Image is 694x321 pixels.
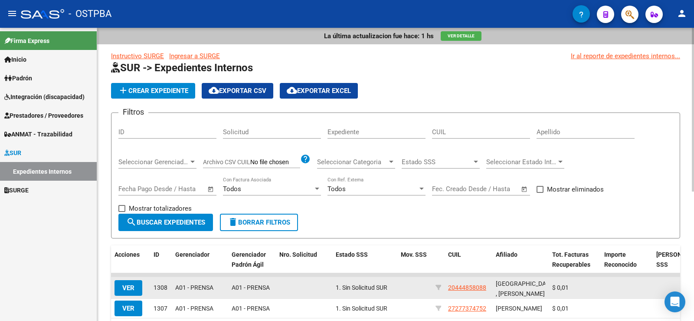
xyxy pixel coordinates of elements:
[129,203,192,214] span: Mostrar totalizadores
[401,251,427,258] span: Mov. SSS
[175,251,210,258] span: Gerenciador
[332,245,397,274] datatable-header-cell: Estado SSS
[111,62,253,74] span: SUR -> Expedientes Internos
[232,251,266,268] span: Gerenciador Padrón Ágil
[111,245,150,274] datatable-header-cell: Acciones
[520,184,530,194] button: Open calendar
[327,185,346,193] span: Todos
[220,214,298,231] button: Borrar Filtros
[228,217,238,227] mat-icon: delete
[4,185,29,195] span: SURGE
[232,305,270,312] span: A01 - PRENSA
[111,52,164,60] a: Instructivo SURGE
[115,301,142,316] button: VER
[169,52,220,60] a: Ingresar a SURGE
[280,83,358,99] button: Exportar EXCEL
[175,305,213,312] span: A01 - PRENSA
[677,8,687,19] mat-icon: person
[209,87,266,95] span: Exportar CSV
[448,33,475,38] span: Ver Detalle
[552,305,569,312] span: $ 0,01
[122,284,134,292] span: VER
[552,284,569,291] span: $ 0,01
[118,85,128,96] mat-icon: add
[150,245,172,274] datatable-header-cell: ID
[492,245,549,274] datatable-header-cell: Afiliado
[601,245,653,274] datatable-header-cell: Importe Reconocido
[279,251,317,258] span: Nro. Solicitud
[175,284,213,291] span: A01 - PRENSA
[69,4,111,23] span: - OSTPBA
[287,85,297,96] mat-icon: cloud_download
[549,245,601,274] datatable-header-cell: Tot. Facturas Recuperables
[552,251,590,268] span: Tot. Facturas Recuperables
[397,245,432,274] datatable-header-cell: Mov. SSS
[571,51,680,61] a: Ir al reporte de expedientes internos...
[118,185,154,193] input: Fecha inicio
[336,251,368,258] span: Estado SSS
[4,36,49,46] span: Firma Express
[232,284,270,291] span: A01 - PRENSA
[118,158,189,166] span: Seleccionar Gerenciador
[118,106,148,118] h3: Filtros
[448,284,486,291] span: 20444858088
[161,185,203,193] input: Fecha fin
[432,185,467,193] input: Fecha inicio
[122,304,134,312] span: VER
[475,185,517,193] input: Fecha fin
[118,214,213,231] button: Buscar Expedientes
[4,129,72,139] span: ANMAT - Trazabilidad
[203,159,250,165] span: Archivo CSV CUIL
[118,87,188,95] span: Crear Expediente
[402,158,472,166] span: Estado SSS
[228,245,276,274] datatable-header-cell: Gerenciador Padrón Ágil
[228,218,290,226] span: Borrar Filtros
[547,184,604,195] span: Mostrar eliminados
[172,245,228,274] datatable-header-cell: Gerenciador
[441,31,481,41] button: Ver Detalle
[154,284,167,291] span: 1308
[209,85,219,96] mat-icon: cloud_download
[154,305,167,312] span: 1307
[250,159,300,166] input: Archivo CSV CUIL
[496,251,517,258] span: Afiliado
[448,305,486,312] span: 27277374752
[126,218,205,226] span: Buscar Expedientes
[7,8,17,19] mat-icon: menu
[4,73,32,83] span: Padrón
[206,184,216,194] button: Open calendar
[336,284,387,291] span: 1. Sin Solicitud SUR
[126,217,137,227] mat-icon: search
[496,280,554,297] span: [GEOGRAPHIC_DATA] , [PERSON_NAME]
[276,245,332,274] datatable-header-cell: Nro. Solicitud
[486,158,557,166] span: Seleccionar Estado Interno
[287,87,351,95] span: Exportar EXCEL
[317,158,387,166] span: Seleccionar Categoria
[202,83,273,99] button: Exportar CSV
[223,185,241,193] span: Todos
[496,305,542,312] span: [PERSON_NAME]
[111,83,195,99] button: Crear Expediente
[115,251,140,258] span: Acciones
[115,280,142,296] button: VER
[4,92,85,102] span: Integración (discapacidad)
[324,31,434,41] p: La última actualizacion fue hace: 1 hs
[604,251,637,268] span: Importe Reconocido
[665,291,685,312] div: Open Intercom Messenger
[448,251,461,258] span: CUIL
[336,305,387,312] span: 1. Sin Solicitud SUR
[445,245,492,274] datatable-header-cell: CUIL
[4,148,21,158] span: SUR
[4,55,26,64] span: Inicio
[300,154,311,164] mat-icon: help
[4,111,83,120] span: Prestadores / Proveedores
[154,251,159,258] span: ID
